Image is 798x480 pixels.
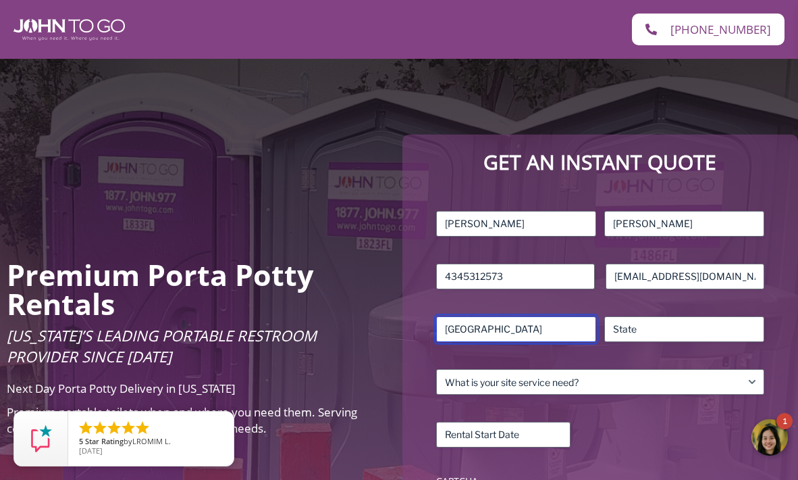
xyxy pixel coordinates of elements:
input: Rental Start Date [436,422,570,448]
li:  [106,420,122,436]
input: Last Name [604,211,764,237]
p: Get an Instant Quote [416,148,784,177]
li:  [120,420,136,436]
li:  [92,420,108,436]
span: 5 [79,436,83,446]
a: [PHONE_NUMBER] [632,14,784,45]
span: Premium portable toilets when and where you need them. Serving construction sites, events, and em... [7,404,357,436]
span: [US_STATE]’s Leading Portable Restroom Provider Since [DATE] [7,325,317,366]
input: Phone [436,264,595,289]
span: Next Day Porta Potty Delivery in [US_STATE] [7,381,236,396]
span: [PHONE_NUMBER] [670,24,771,35]
li:  [78,420,94,436]
span: LROMIM L. [132,436,171,446]
iframe: Live Chat Button [639,409,798,466]
input: Email [606,264,764,289]
span: Star Rating [85,436,124,446]
input: First Name [436,211,596,237]
span: [DATE] [79,446,103,456]
input: City [436,316,596,342]
img: John To Go [14,19,125,41]
input: State [604,316,764,342]
h2: Premium Porta Potty Rentals [7,260,382,318]
span: by [79,437,223,447]
img: Review Rating [28,425,55,452]
li:  [134,420,151,436]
